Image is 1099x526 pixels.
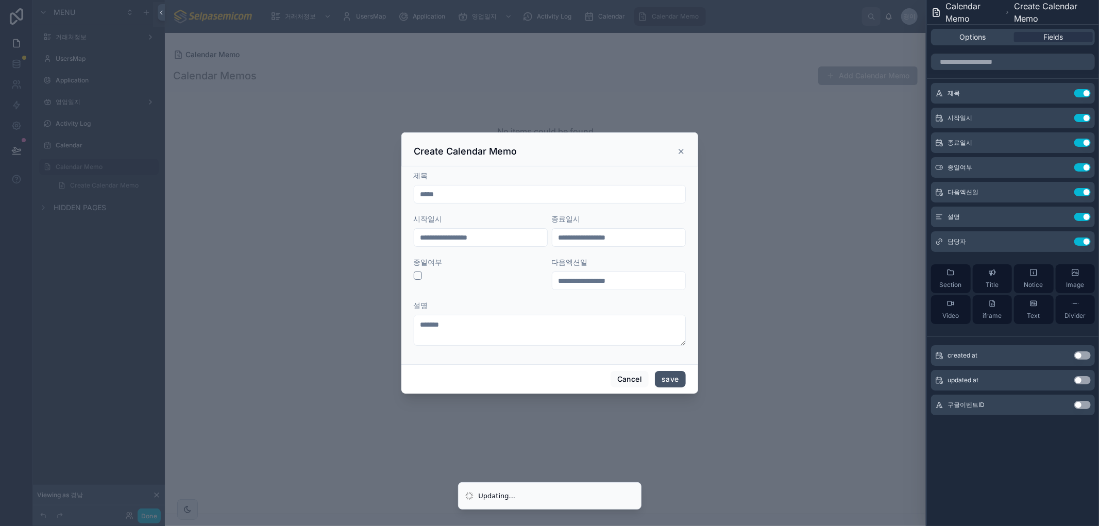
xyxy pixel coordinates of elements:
[931,264,971,293] button: Section
[940,281,962,289] span: Section
[948,139,972,147] span: 종료일시
[1066,281,1084,289] span: Image
[948,188,978,196] span: 다음엑션일
[1024,281,1043,289] span: Notice
[414,301,428,310] span: 설명
[1064,312,1086,320] span: Divider
[948,376,978,384] span: updated at
[983,312,1002,320] span: iframe
[948,163,972,172] span: 종일여부
[1056,295,1095,324] button: Divider
[931,295,971,324] button: Video
[414,258,443,266] span: 종일여부
[948,89,960,97] span: 제목
[414,145,517,158] h3: Create Calendar Memo
[986,281,999,289] span: Title
[942,312,959,320] span: Video
[959,32,986,42] span: Options
[552,258,588,266] span: 다음엑션일
[948,213,960,221] span: 설명
[948,237,966,246] span: 담당자
[414,214,443,223] span: 시작일시
[1014,295,1054,324] button: Text
[1027,312,1040,320] span: Text
[948,114,972,122] span: 시작일시
[611,371,649,387] button: Cancel
[1014,264,1054,293] button: Notice
[414,171,428,180] span: 제목
[552,214,581,223] span: 종료일시
[973,295,1012,324] button: iframe
[948,401,985,409] span: 구글이벤트ID
[973,264,1012,293] button: Title
[655,371,685,387] button: save
[948,351,977,360] span: created at
[479,491,516,501] div: Updating...
[1056,264,1095,293] button: Image
[1044,32,1063,42] span: Fields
